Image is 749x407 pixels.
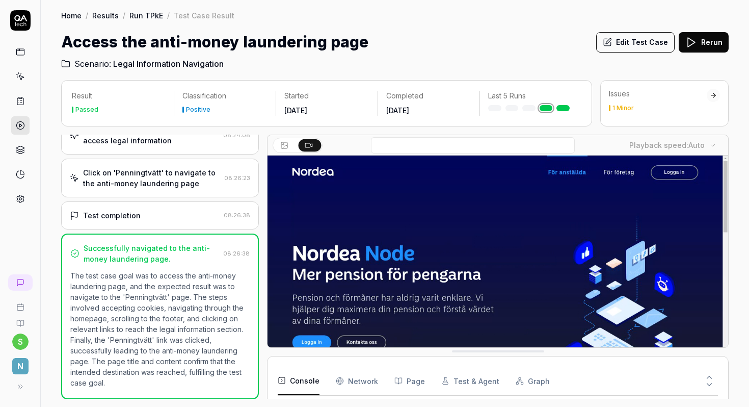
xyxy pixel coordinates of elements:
div: Test Case Result [174,10,234,20]
div: Playback speed: [629,140,705,150]
button: Network [336,367,378,395]
span: Legal Information Navigation [113,58,224,70]
a: New conversation [8,274,33,291]
p: Result [72,91,166,101]
a: Documentation [4,311,36,327]
p: Classification [182,91,267,101]
p: Started [284,91,369,101]
button: Test & Agent [441,367,499,395]
p: The test case goal was to access the anti-money laundering page, and the expected result was to n... [70,270,250,388]
button: Graph [516,367,550,395]
h1: Access the anti-money laundering page [61,31,368,54]
a: Scenario:Legal Information Navigation [61,58,224,70]
button: Rerun [679,32,729,53]
p: Last 5 Runs [488,91,573,101]
time: 08:24:08 [223,132,250,139]
div: Issues [609,89,707,99]
time: 08:26:23 [224,174,250,182]
time: 08:26:38 [223,250,250,257]
a: Run TPkE [129,10,163,20]
time: [DATE] [386,106,409,115]
button: Edit Test Case [596,32,675,53]
a: Home [61,10,82,20]
a: Results [92,10,119,20]
div: Click on 'Penningtvätt' to navigate to the anti-money laundering page [83,167,220,189]
button: N [4,350,36,376]
time: 08:26:38 [224,212,250,219]
a: Book a call with us [4,295,36,311]
div: / [86,10,88,20]
div: 1 Minor [612,105,634,111]
div: Positive [186,107,210,113]
span: Scenario: [72,58,111,70]
div: Passed [75,107,98,113]
div: Test completion [83,210,141,221]
div: Successfully navigated to the anti-money laundering page. [84,243,219,264]
time: [DATE] [284,106,307,115]
button: Page [394,367,425,395]
span: N [12,358,29,374]
div: / [123,10,125,20]
button: Console [278,367,319,395]
p: Completed [386,91,471,101]
div: / [167,10,170,20]
div: Click on 'Juridisk information' to access legal information [83,124,219,146]
button: s [12,334,29,350]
